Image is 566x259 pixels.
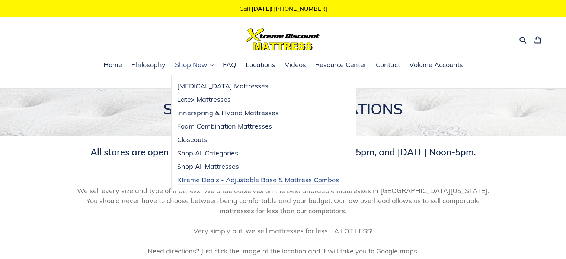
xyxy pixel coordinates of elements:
[177,162,239,171] span: Shop All Mattresses
[246,28,320,50] img: Xtreme Discount Mattress
[177,176,339,184] span: Xtreme Deals - Adjustable Base & Mattress Combos
[246,60,275,69] span: Locations
[177,95,231,104] span: Latex Mattresses
[100,60,126,71] a: Home
[171,60,217,71] button: Shop Now
[172,79,345,93] a: [MEDICAL_DATA] Mattresses
[71,186,495,256] span: We sell every size and type of mattress. We pride ourselves on the best affordable mattresses in ...
[177,122,272,131] span: Foam Combination Mattresses
[177,108,279,117] span: Innerspring & Hybrid Mattresses
[172,93,345,106] a: Latex Mattresses
[172,120,345,133] a: Foam Combination Mattresses
[177,149,238,158] span: Shop All Categories
[372,60,404,71] a: Contact
[172,160,345,173] a: Shop All Mattresses
[285,60,306,69] span: Videos
[172,133,345,146] a: Closeouts
[172,106,345,120] a: Innerspring & Hybrid Mattresses
[128,60,169,71] a: Philosophy
[311,60,370,71] a: Resource Center
[172,146,345,160] a: Shop All Categories
[163,100,403,118] span: SEVEN WESTERN NY LOCATIONS
[281,60,310,71] a: Videos
[131,60,166,69] span: Philosophy
[406,60,467,71] a: Volume Accounts
[315,60,367,69] span: Resource Center
[223,60,236,69] span: FAQ
[90,146,476,179] span: All stores are open [DATE]-[DATE] 10am – 8pm, [DATE] 10am – 5pm, and [DATE] Noon-5pm. Call [PHONE...
[219,60,240,71] a: FAQ
[177,82,268,91] span: [MEDICAL_DATA] Mattresses
[175,60,207,69] span: Shop Now
[409,60,463,69] span: Volume Accounts
[172,173,345,187] a: Xtreme Deals - Adjustable Base & Mattress Combos
[177,135,207,144] span: Closeouts
[103,60,122,69] span: Home
[242,60,279,71] a: Locations
[376,60,400,69] span: Contact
